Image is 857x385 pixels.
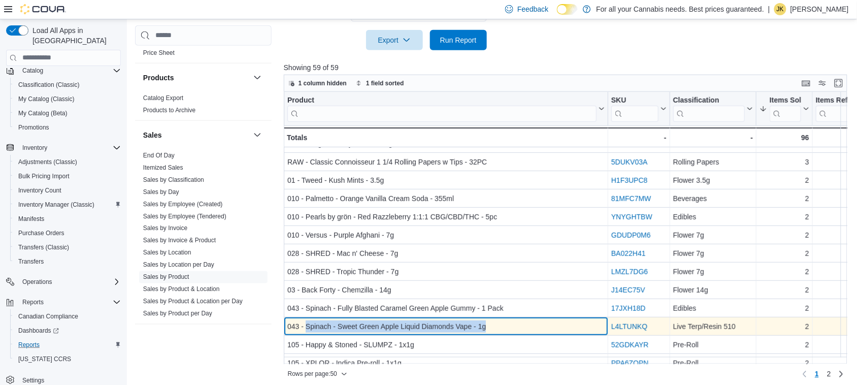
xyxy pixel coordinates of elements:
[10,309,125,324] button: Canadian Compliance
[10,155,125,169] button: Adjustments (Classic)
[833,77,845,89] button: Enter fullscreen
[790,3,849,15] p: [PERSON_NAME]
[611,341,649,349] a: 52GDKAYR
[14,310,82,323] a: Canadian Compliance
[22,67,43,75] span: Catalog
[517,4,548,14] span: Feedback
[673,247,752,260] div: Flower 7g
[14,241,121,253] span: Transfers (Classic)
[673,95,744,105] div: Classification
[760,211,809,223] div: 2
[835,368,847,380] a: Next page
[18,276,56,288] button: Operations
[816,95,853,105] div: Items Ref
[143,249,191,257] span: Sales by Location
[10,198,125,212] button: Inventory Manager (Classic)
[811,366,835,382] ul: Pagination for preceding grid
[18,81,80,89] span: Classification (Classic)
[143,176,204,184] span: Sales by Classification
[673,95,752,121] button: Classification
[287,247,605,260] div: 028 - SHRED - Mac n' Cheese - 7g
[760,284,809,296] div: 2
[287,266,605,278] div: 028 - SHRED - Tropic Thunder - 7g
[611,304,646,312] a: 17JXH18D
[611,95,667,121] button: SKU
[287,138,605,150] div: 105 - Fuego - Sunny Daze - 1x1g
[770,95,801,121] div: Items Sold
[799,366,847,382] nav: Pagination for preceding grid
[299,79,347,87] span: 1 column hidden
[143,261,214,269] span: Sales by Location per Day
[143,262,214,269] a: Sales by Location per Day
[760,339,809,351] div: 2
[14,199,121,211] span: Inventory Manager (Classic)
[14,255,121,268] span: Transfers
[14,93,79,105] a: My Catalog (Classic)
[611,231,651,239] a: GDUDP0M6
[14,339,121,351] span: Reports
[135,47,272,63] div: Pricing
[251,129,263,141] button: Sales
[10,92,125,106] button: My Catalog (Classic)
[135,149,272,324] div: Sales
[673,132,752,144] div: -
[14,310,121,323] span: Canadian Compliance
[10,240,125,254] button: Transfers (Classic)
[18,355,71,363] span: [US_STATE] CCRS
[287,95,605,121] button: Product
[10,352,125,366] button: [US_STATE] CCRS
[143,310,212,317] a: Sales by Product per Day
[143,334,249,344] button: Taxes
[143,164,183,171] a: Itemized Sales
[611,176,648,184] a: H1F3UPC8
[287,302,605,314] div: 043 - Spinach - Fully Blasted Caramel Green Apple Gummy - 1 Pack
[143,151,175,159] span: End Of Day
[10,226,125,240] button: Purchase Orders
[673,229,752,241] div: Flower 7g
[143,106,195,114] span: Products to Archive
[143,334,163,344] h3: Taxes
[760,229,809,241] div: 2
[143,201,223,208] a: Sales by Employee (Created)
[611,213,652,221] a: YNYGHTBW
[143,94,183,102] span: Catalog Export
[774,3,786,15] div: Jennifer Kinzie
[10,120,125,135] button: Promotions
[10,183,125,198] button: Inventory Count
[14,199,98,211] a: Inventory Manager (Classic)
[760,320,809,333] div: 2
[352,77,408,89] button: 1 field sorted
[366,79,404,87] span: 1 field sorted
[611,249,646,258] a: BA022H41
[251,72,263,84] button: Products
[611,132,667,144] div: -
[2,141,125,155] button: Inventory
[760,174,809,186] div: 2
[18,327,59,335] span: Dashboards
[143,213,226,220] a: Sales by Employee (Tendered)
[143,249,191,256] a: Sales by Location
[18,109,68,117] span: My Catalog (Beta)
[22,298,44,306] span: Reports
[777,3,784,15] span: JK
[770,95,801,105] div: Items Sold
[823,366,835,382] a: Page 2 of 2
[18,243,69,251] span: Transfers (Classic)
[800,77,812,89] button: Keyboard shortcuts
[143,49,175,57] span: Price Sheet
[143,130,162,140] h3: Sales
[14,156,121,168] span: Adjustments (Classic)
[18,201,94,209] span: Inventory Manager (Classic)
[768,3,770,15] p: |
[287,211,605,223] div: 010 - Pearls by grön - Red Razzleberry 1:1:1 CBG/CBD/THC - 5pc
[14,107,72,119] a: My Catalog (Beta)
[284,368,351,380] button: Rows per page:50
[760,247,809,260] div: 2
[18,296,121,308] span: Reports
[143,176,204,183] a: Sales by Classification
[596,3,764,15] p: For all your Cannabis needs. Best prices guaranteed.
[10,212,125,226] button: Manifests
[18,123,49,132] span: Promotions
[14,184,121,197] span: Inventory Count
[673,156,752,168] div: Rolling Papers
